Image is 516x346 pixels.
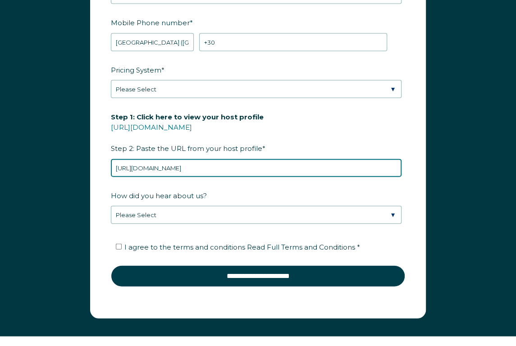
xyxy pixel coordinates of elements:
[247,243,355,251] span: Read Full Terms and Conditions
[111,110,264,155] span: Step 2: Paste the URL from your host profile
[245,243,357,251] a: Read Full Terms and Conditions
[111,123,192,132] a: [URL][DOMAIN_NAME]
[111,159,402,177] input: airbnb.com/users/show/12345
[111,189,207,203] span: How did you hear about us?
[111,16,190,30] span: Mobile Phone number
[124,243,360,251] span: I agree to the terms and conditions
[111,63,161,77] span: Pricing System
[111,110,264,124] span: Step 1: Click here to view your host profile
[116,244,122,250] input: I agree to the terms and conditions Read Full Terms and Conditions *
